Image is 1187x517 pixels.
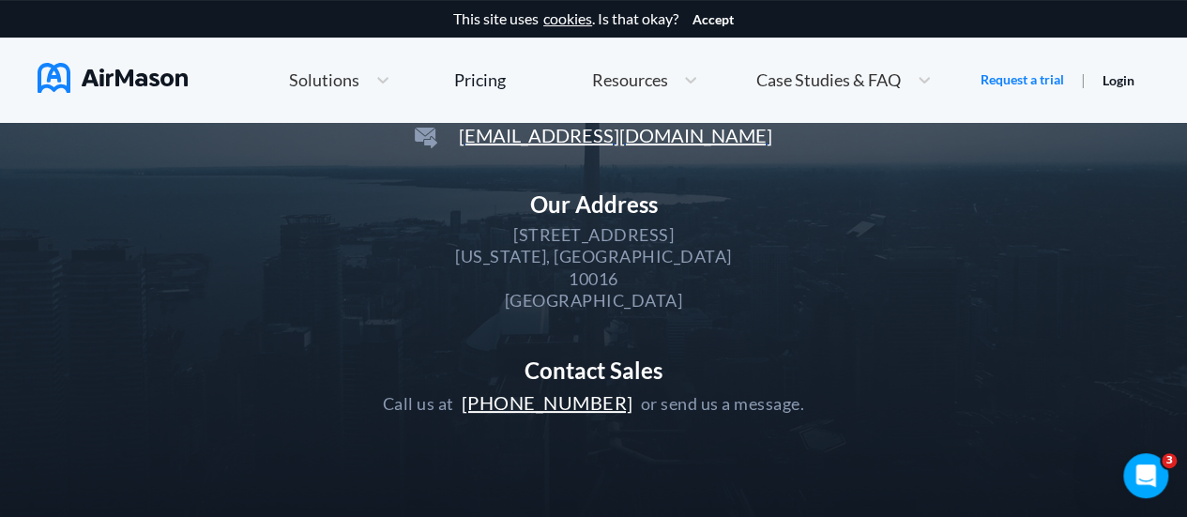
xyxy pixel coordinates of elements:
[591,71,667,88] span: Resources
[454,393,641,414] a: [PHONE_NUMBER]
[1162,453,1177,468] span: 3
[692,12,734,27] button: Accept cookies
[383,390,805,415] div: Call us at or send us a message.
[1103,72,1134,88] a: Login
[38,63,188,93] img: AirMason Logo
[407,128,780,145] a: [EMAIL_ADDRESS][DOMAIN_NAME]
[455,246,732,267] div: [US_STATE], [GEOGRAPHIC_DATA]
[543,10,592,27] a: cookies
[756,71,901,88] span: Case Studies & FAQ
[454,63,506,97] a: Pricing
[981,70,1064,89] a: Request a trial
[383,191,805,218] div: Our Address
[415,124,772,146] span: [EMAIL_ADDRESS][DOMAIN_NAME]
[1081,70,1086,88] span: |
[569,268,618,290] div: 10016
[462,391,633,414] span: [PHONE_NUMBER]
[454,71,506,88] div: Pricing
[1123,453,1168,498] iframe: Intercom live chat
[383,357,805,384] div: Contact Sales
[505,290,683,312] div: [GEOGRAPHIC_DATA]
[513,224,674,246] div: [STREET_ADDRESS]
[415,128,437,148] img: svg+xml;base64,PD94bWwgdmVyc2lvbj0iMS4wIiBlbmNvZGluZz0idXRmLTgiPz4KPHN2ZyB3aWR0aD0iMjRweCIgaGVpZ2...
[289,71,359,88] span: Solutions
